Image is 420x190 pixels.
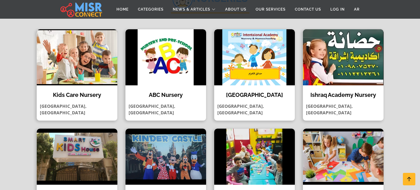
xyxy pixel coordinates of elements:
a: Ishraq Academy Nursery Ishraq Academy Nursery [GEOGRAPHIC_DATA], [GEOGRAPHIC_DATA] [299,29,388,121]
a: Oasis International Academy [GEOGRAPHIC_DATA] [GEOGRAPHIC_DATA], [GEOGRAPHIC_DATA] [210,29,299,121]
a: ABC Nursery ABC Nursery [GEOGRAPHIC_DATA], [GEOGRAPHIC_DATA] [121,29,210,121]
img: Smart Kids House Nursery [37,129,117,185]
a: About Us [220,3,251,15]
a: AR [349,3,364,15]
a: Home [112,3,133,15]
a: Contact Us [290,3,326,15]
img: Kinder Castle Nursery [125,129,206,185]
p: [GEOGRAPHIC_DATA], [GEOGRAPHIC_DATA] [214,103,295,116]
img: Kids Care Nursery [37,29,117,85]
p: [GEOGRAPHIC_DATA], [GEOGRAPHIC_DATA] [37,103,117,116]
img: main.misr_connect [60,2,102,17]
p: [GEOGRAPHIC_DATA], [GEOGRAPHIC_DATA] [125,103,206,116]
span: News & Articles [173,7,210,12]
a: Categories [133,3,168,15]
img: Flowers Nursery for Languages [303,129,384,185]
img: Oasis International Academy [214,29,295,85]
img: Happy Beez Nursery [214,129,295,185]
h4: Kids Care Nursery [41,92,113,98]
h4: ABC Nursery [130,92,201,98]
h4: Ishraq Academy Nursery [308,92,379,98]
a: News & Articles [168,3,220,15]
h4: [GEOGRAPHIC_DATA] [219,92,290,98]
img: Ishraq Academy Nursery [303,29,384,85]
a: Our Services [251,3,290,15]
a: Log in [326,3,349,15]
p: [GEOGRAPHIC_DATA], [GEOGRAPHIC_DATA] [303,103,384,116]
a: Kids Care Nursery Kids Care Nursery [GEOGRAPHIC_DATA], [GEOGRAPHIC_DATA] [33,29,121,121]
img: ABC Nursery [125,29,206,85]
